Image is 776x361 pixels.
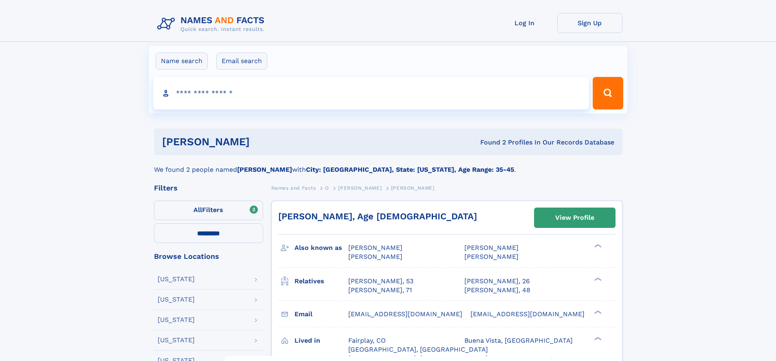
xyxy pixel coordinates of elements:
div: Browse Locations [154,253,263,260]
h3: Also known as [295,241,348,255]
div: ❯ [592,276,602,282]
a: View Profile [534,208,615,228]
div: We found 2 people named with . [154,155,622,175]
span: [PERSON_NAME] [348,244,402,252]
b: City: [GEOGRAPHIC_DATA], State: [US_STATE], Age Range: 35-45 [306,166,514,173]
div: ❯ [592,309,602,315]
span: [PERSON_NAME] [348,253,402,260]
span: [PERSON_NAME] [464,253,519,260]
a: [PERSON_NAME], 48 [464,286,530,295]
span: [EMAIL_ADDRESS][DOMAIN_NAME] [348,310,462,318]
span: O [325,185,329,191]
a: [PERSON_NAME], 71 [348,286,412,295]
input: search input [153,77,589,109]
img: Logo Names and Facts [154,13,271,35]
span: [GEOGRAPHIC_DATA], [GEOGRAPHIC_DATA] [348,346,488,353]
h3: Relatives [295,274,348,288]
div: [US_STATE] [158,317,195,323]
label: Filters [154,201,263,220]
span: [PERSON_NAME] [338,185,382,191]
a: Names and Facts [271,183,316,193]
span: Fairplay, CO [348,337,386,344]
a: Sign Up [557,13,622,33]
span: Buena Vista, [GEOGRAPHIC_DATA] [464,337,573,344]
span: [EMAIL_ADDRESS][DOMAIN_NAME] [470,310,585,318]
div: Filters [154,184,263,192]
h3: Lived in [295,334,348,348]
div: [US_STATE] [158,337,195,343]
a: [PERSON_NAME], Age [DEMOGRAPHIC_DATA] [278,211,477,221]
span: [PERSON_NAME] [391,185,435,191]
span: All [193,206,202,214]
label: Name search [156,53,208,70]
a: [PERSON_NAME], 53 [348,277,413,286]
div: ❯ [592,243,602,249]
div: ❯ [592,336,602,341]
div: Found 2 Profiles In Our Records Database [365,138,614,147]
a: Log In [492,13,557,33]
a: [PERSON_NAME], 26 [464,277,530,286]
div: [US_STATE] [158,276,195,282]
label: Email search [216,53,267,70]
a: O [325,183,329,193]
button: Search Button [593,77,623,109]
h1: [PERSON_NAME] [162,137,365,147]
h3: Email [295,307,348,321]
div: [US_STATE] [158,296,195,303]
span: [PERSON_NAME] [464,244,519,252]
b: [PERSON_NAME] [237,166,292,173]
a: [PERSON_NAME] [338,183,382,193]
div: View Profile [555,208,594,227]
